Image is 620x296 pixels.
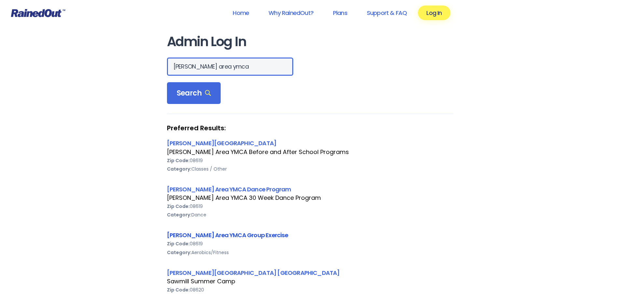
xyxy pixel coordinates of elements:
[224,6,257,20] a: Home
[167,34,453,49] h1: Admin Log In
[358,6,415,20] a: Support & FAQ
[177,89,211,98] span: Search
[167,185,291,193] a: [PERSON_NAME] Area YMCA Dance Program
[167,156,453,165] div: 08619
[167,239,453,248] div: 08619
[167,240,190,247] b: Zip Code:
[167,248,453,257] div: Aerobics/Fitness
[167,211,453,219] div: Dance
[167,139,277,147] a: [PERSON_NAME][GEOGRAPHIC_DATA]
[167,277,453,286] div: Sawmill Summer Camp
[167,82,221,104] div: Search
[167,165,453,173] div: Classes / Other
[167,231,288,239] a: [PERSON_NAME] Area YMCA Group Exercise
[167,231,453,239] div: [PERSON_NAME] Area YMCA Group Exercise
[167,269,340,277] a: [PERSON_NAME][GEOGRAPHIC_DATA] [GEOGRAPHIC_DATA]
[167,194,453,202] div: [PERSON_NAME] Area YMCA 30 Week Dance Program
[167,286,453,294] div: 08620
[167,148,453,156] div: [PERSON_NAME] Area YMCA Before and After School Programs
[167,185,453,194] div: [PERSON_NAME] Area YMCA Dance Program
[167,212,191,218] b: Category:
[418,6,450,20] a: Log In
[167,139,453,148] div: [PERSON_NAME][GEOGRAPHIC_DATA]
[167,157,190,164] b: Zip Code:
[167,202,453,211] div: 08619
[324,6,356,20] a: Plans
[167,203,190,210] b: Zip Code:
[167,287,190,293] b: Zip Code:
[260,6,322,20] a: Why RainedOut?
[167,58,293,76] input: Search Orgs…
[167,166,191,172] b: Category:
[167,124,453,132] strong: Preferred Results:
[167,249,191,256] b: Category:
[167,268,453,277] div: [PERSON_NAME][GEOGRAPHIC_DATA] [GEOGRAPHIC_DATA]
